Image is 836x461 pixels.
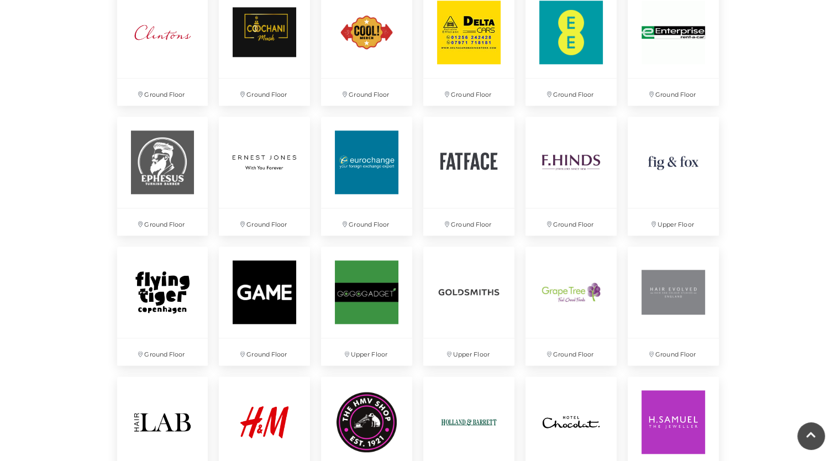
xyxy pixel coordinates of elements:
a: Ground Floor [520,111,622,241]
a: Ground Floor [316,111,418,241]
p: Upper Floor [423,338,514,365]
p: Ground Floor [628,338,719,365]
p: Upper Floor [628,208,719,235]
p: Ground Floor [423,78,514,106]
p: Ground Floor [525,78,617,106]
p: Upper Floor [321,338,412,365]
a: Upper Floor [622,111,724,241]
p: Ground Floor [219,338,310,365]
p: Ground Floor [117,208,208,235]
a: Ground Floor [418,111,520,241]
a: Hair Evolved at Festival Place, Basingstoke Ground Floor [622,241,724,371]
img: Hair Evolved at Festival Place, Basingstoke [628,247,719,338]
p: Ground Floor [321,78,412,106]
p: Ground Floor [219,208,310,235]
a: Ground Floor [520,241,622,371]
a: Ground Floor [112,111,214,241]
a: Ground Floor [112,241,214,371]
p: Ground Floor [525,338,617,365]
p: Ground Floor [628,78,719,106]
p: Ground Floor [117,78,208,106]
p: Ground Floor [321,208,412,235]
a: Ground Floor [213,111,316,241]
p: Ground Floor [219,78,310,106]
a: Ground Floor [213,241,316,371]
a: Upper Floor [418,241,520,371]
p: Ground Floor [423,208,514,235]
p: Ground Floor [525,208,617,235]
a: Upper Floor [316,241,418,371]
p: Ground Floor [117,338,208,365]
